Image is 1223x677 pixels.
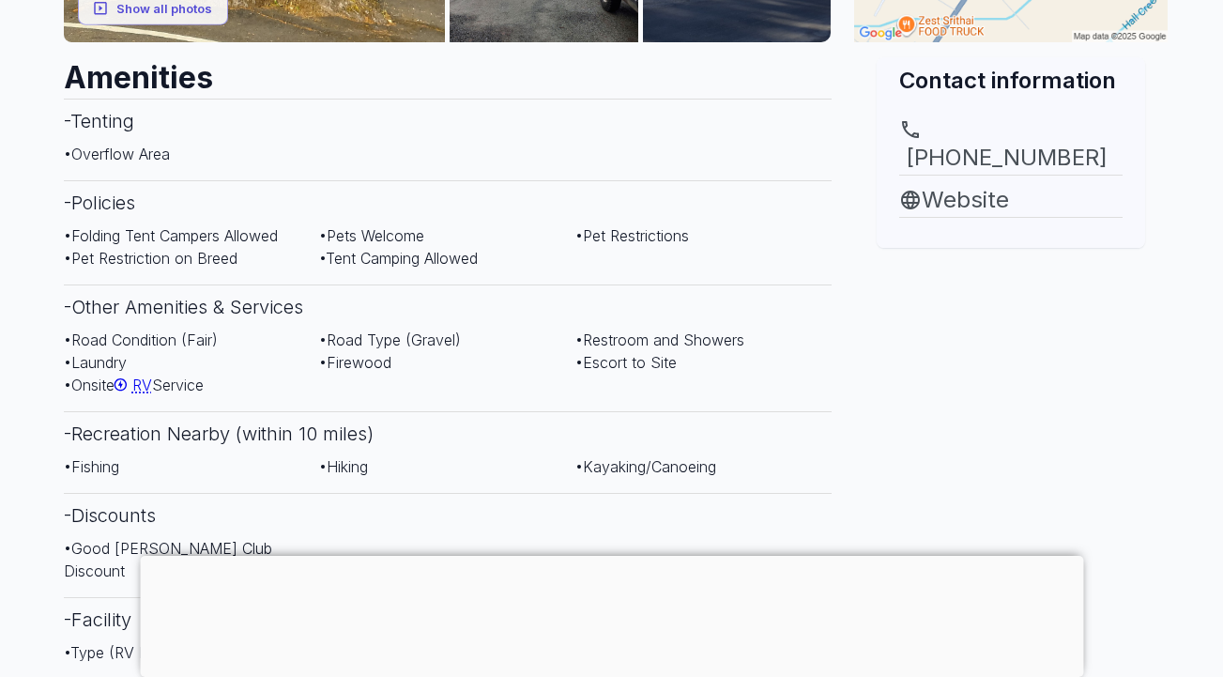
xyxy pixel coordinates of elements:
[319,331,461,349] span: • Road Type (Gravel)
[64,353,127,372] span: • Laundry
[64,643,175,662] span: • Type (RV Park)
[64,493,832,537] h3: - Discounts
[64,99,832,143] h3: - Tenting
[575,226,689,245] span: • Pet Restrictions
[64,411,832,455] h3: - Recreation Nearby (within 10 miles)
[132,376,152,394] span: RV
[899,65,1123,96] h2: Contact information
[64,457,119,476] span: • Fishing
[575,457,716,476] span: • Kayaking/Canoeing
[319,353,391,372] span: • Firewood
[899,118,1123,175] a: [PHONE_NUMBER]
[854,248,1168,483] iframe: Advertisement
[575,331,744,349] span: • Restroom and Showers
[64,145,170,163] span: • Overflow Area
[64,42,832,99] h2: Amenities
[64,331,218,349] span: • Road Condition (Fair)
[64,539,272,580] span: • Good [PERSON_NAME] Club Discount
[319,249,478,268] span: • Tent Camping Allowed
[319,457,368,476] span: • Hiking
[899,183,1123,217] a: Website
[64,180,832,224] h3: - Policies
[64,376,204,394] span: • Onsite Service
[319,226,424,245] span: • Pets Welcome
[64,249,237,268] span: • Pet Restriction on Breed
[575,353,677,372] span: • Escort to Site
[64,597,832,641] h3: - Facility
[64,226,278,245] span: • Folding Tent Campers Allowed
[115,376,152,394] a: RV
[64,285,832,329] h3: - Other Amenities & Services
[140,556,1083,672] iframe: Advertisement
